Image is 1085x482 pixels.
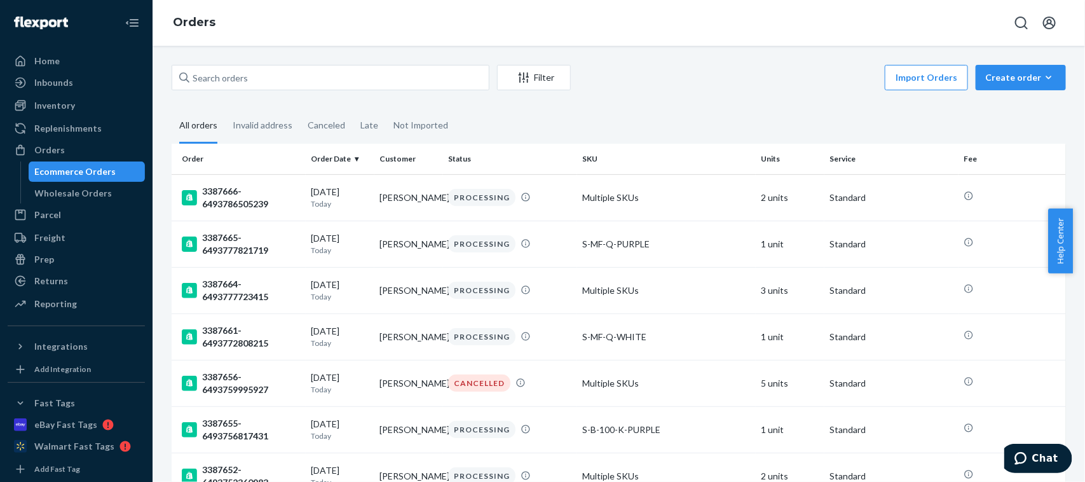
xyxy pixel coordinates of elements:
[448,189,515,206] div: PROCESSING
[34,440,114,453] div: Walmart Fast Tags
[374,406,443,453] td: [PERSON_NAME]
[34,298,77,310] div: Reporting
[8,393,145,413] button: Fast Tags
[448,375,510,392] div: CANCELLED
[374,174,443,221] td: [PERSON_NAME]
[173,15,215,29] a: Orders
[34,464,80,474] div: Add Fast Tag
[448,282,515,299] div: PROCESSING
[1048,209,1073,273] button: Help Center
[8,336,145,357] button: Integrations
[756,313,824,360] td: 1 unit
[8,228,145,248] a: Freight
[577,174,756,221] td: Multiple SKUs
[8,95,145,116] a: Inventory
[374,360,443,406] td: [PERSON_NAME]
[959,144,1066,174] th: Fee
[829,377,953,390] p: Standard
[582,238,751,251] div: S-MF-Q-PURPLE
[311,232,369,256] div: [DATE]
[8,249,145,270] a: Prep
[577,360,756,406] td: Multiple SKUs
[34,55,60,67] div: Home
[582,423,751,436] div: S-B-100-K-PURPLE
[179,109,217,144] div: All orders
[311,325,369,348] div: [DATE]
[976,65,1066,90] button: Create order
[182,231,301,257] div: 3387665-6493777821719
[8,140,145,160] a: Orders
[885,65,968,90] button: Import Orders
[311,198,369,209] p: Today
[35,165,116,178] div: Ecommerce Orders
[311,245,369,256] p: Today
[8,51,145,71] a: Home
[8,72,145,93] a: Inbounds
[34,397,75,410] div: Fast Tags
[34,253,54,266] div: Prep
[756,174,824,221] td: 2 units
[29,162,146,182] a: Ecommerce Orders
[14,17,68,29] img: Flexport logo
[233,109,292,142] div: Invalid address
[34,364,91,375] div: Add Integration
[172,65,489,90] input: Search orders
[311,430,369,441] p: Today
[182,278,301,303] div: 3387664-6493777723415
[119,10,145,36] button: Close Navigation
[172,144,306,174] th: Order
[8,415,145,435] a: eBay Fast Tags
[8,118,145,139] a: Replenishments
[308,109,345,142] div: Canceled
[829,191,953,204] p: Standard
[311,384,369,395] p: Today
[8,436,145,457] a: Walmart Fast Tags
[8,205,145,225] a: Parcel
[8,462,145,477] a: Add Fast Tag
[182,185,301,210] div: 3387666-6493786505239
[34,418,97,431] div: eBay Fast Tags
[29,183,146,203] a: Wholesale Orders
[311,279,369,302] div: [DATE]
[34,209,61,221] div: Parcel
[1009,10,1034,36] button: Open Search Box
[829,238,953,251] p: Standard
[360,109,378,142] div: Late
[311,186,369,209] div: [DATE]
[443,144,577,174] th: Status
[8,362,145,377] a: Add Integration
[756,221,824,267] td: 1 unit
[34,144,65,156] div: Orders
[756,360,824,406] td: 5 units
[311,338,369,348] p: Today
[756,267,824,313] td: 3 units
[577,267,756,313] td: Multiple SKUs
[829,331,953,343] p: Standard
[829,284,953,297] p: Standard
[1004,444,1072,476] iframe: Opens a widget where you can chat to one of our agents
[306,144,374,174] th: Order Date
[829,423,953,436] p: Standard
[182,417,301,443] div: 3387655-6493756817431
[34,340,88,353] div: Integrations
[374,221,443,267] td: [PERSON_NAME]
[182,371,301,396] div: 3387656-6493759995927
[374,267,443,313] td: [PERSON_NAME]
[35,187,113,200] div: Wholesale Orders
[379,153,438,164] div: Customer
[824,144,959,174] th: Service
[8,294,145,314] a: Reporting
[448,421,515,438] div: PROCESSING
[756,144,824,174] th: Units
[448,328,515,345] div: PROCESSING
[34,231,65,244] div: Freight
[985,71,1056,84] div: Create order
[582,331,751,343] div: S-MF-Q-WHITE
[311,418,369,441] div: [DATE]
[448,235,515,252] div: PROCESSING
[393,109,448,142] div: Not Imported
[577,144,756,174] th: SKU
[8,271,145,291] a: Returns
